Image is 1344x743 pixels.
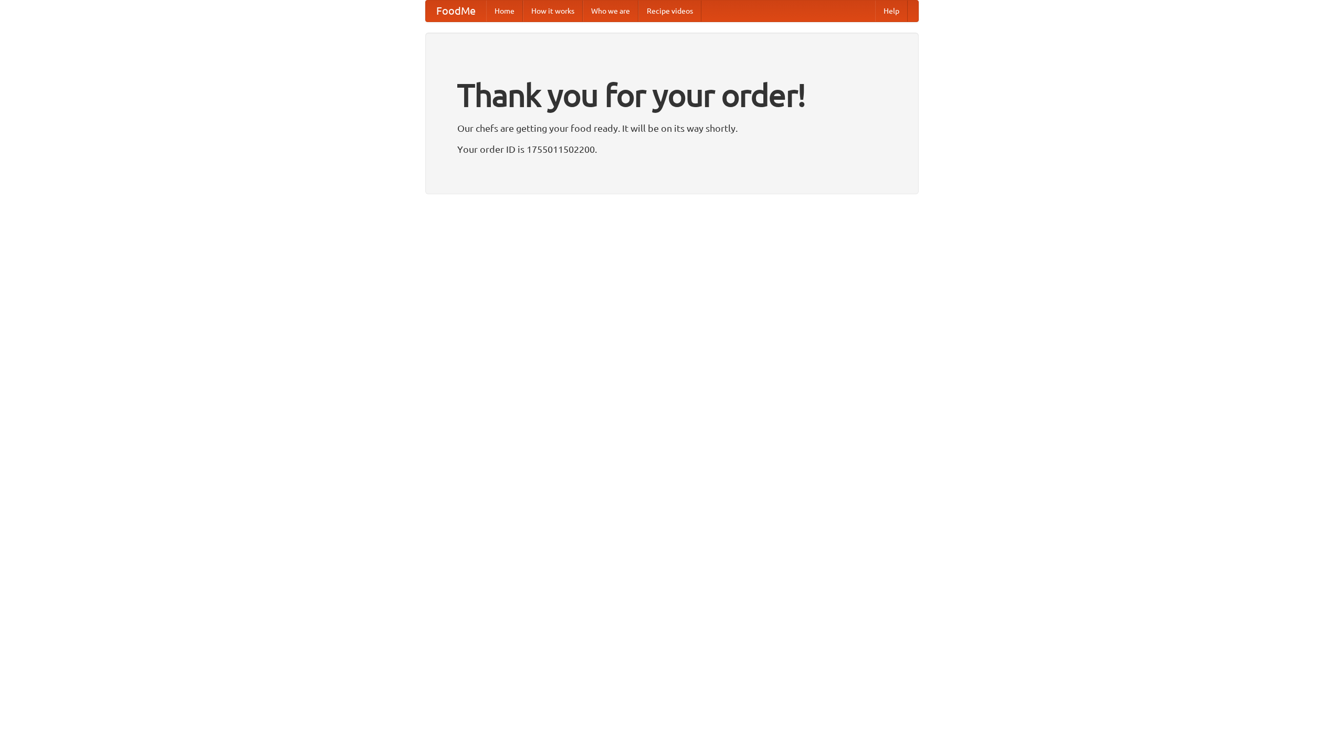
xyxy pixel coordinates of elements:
a: Who we are [583,1,638,22]
p: Our chefs are getting your food ready. It will be on its way shortly. [457,120,887,136]
h1: Thank you for your order! [457,70,887,120]
a: Help [875,1,908,22]
a: How it works [523,1,583,22]
a: Home [486,1,523,22]
a: FoodMe [426,1,486,22]
p: Your order ID is 1755011502200. [457,141,887,157]
a: Recipe videos [638,1,701,22]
